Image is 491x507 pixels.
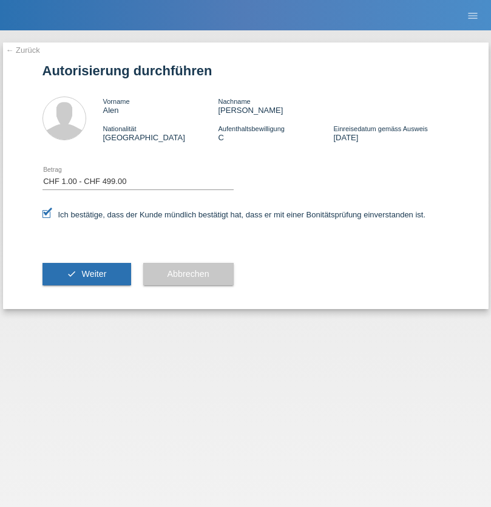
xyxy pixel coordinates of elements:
[218,98,250,105] span: Nachname
[6,46,40,55] a: ← Zurück
[42,263,131,286] button: check Weiter
[67,269,76,279] i: check
[333,125,427,132] span: Einreisedatum gemäss Ausweis
[467,10,479,22] i: menu
[103,124,218,142] div: [GEOGRAPHIC_DATA]
[218,125,284,132] span: Aufenthaltsbewilligung
[42,63,449,78] h1: Autorisierung durchführen
[168,269,209,279] span: Abbrechen
[103,97,218,115] div: Alen
[42,210,426,219] label: Ich bestätige, dass der Kunde mündlich bestätigt hat, dass er mit einer Bonitätsprüfung einversta...
[218,124,333,142] div: C
[333,124,449,142] div: [DATE]
[218,97,333,115] div: [PERSON_NAME]
[81,269,106,279] span: Weiter
[103,125,137,132] span: Nationalität
[461,12,485,19] a: menu
[103,98,130,105] span: Vorname
[143,263,234,286] button: Abbrechen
